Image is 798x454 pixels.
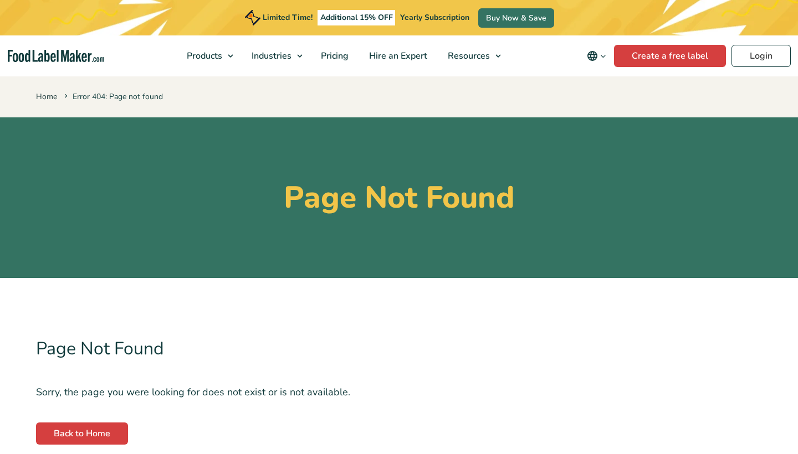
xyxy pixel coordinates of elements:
[366,50,428,62] span: Hire an Expert
[36,322,762,375] h2: Page Not Found
[36,422,128,445] a: Back to Home
[36,179,762,216] h1: Page Not Found
[248,50,293,62] span: Industries
[614,45,726,67] a: Create a free label
[36,91,57,102] a: Home
[311,35,356,76] a: Pricing
[318,10,396,25] span: Additional 15% OFF
[36,384,762,400] p: Sorry, the page you were looking for does not exist or is not available.
[318,50,350,62] span: Pricing
[183,50,223,62] span: Products
[242,35,308,76] a: Industries
[8,50,105,63] a: Food Label Maker homepage
[177,35,239,76] a: Products
[400,12,469,23] span: Yearly Subscription
[731,45,791,67] a: Login
[359,35,435,76] a: Hire an Expert
[444,50,491,62] span: Resources
[62,91,163,102] span: Error 404: Page not found
[478,8,554,28] a: Buy Now & Save
[579,45,614,67] button: Change language
[438,35,507,76] a: Resources
[263,12,313,23] span: Limited Time!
